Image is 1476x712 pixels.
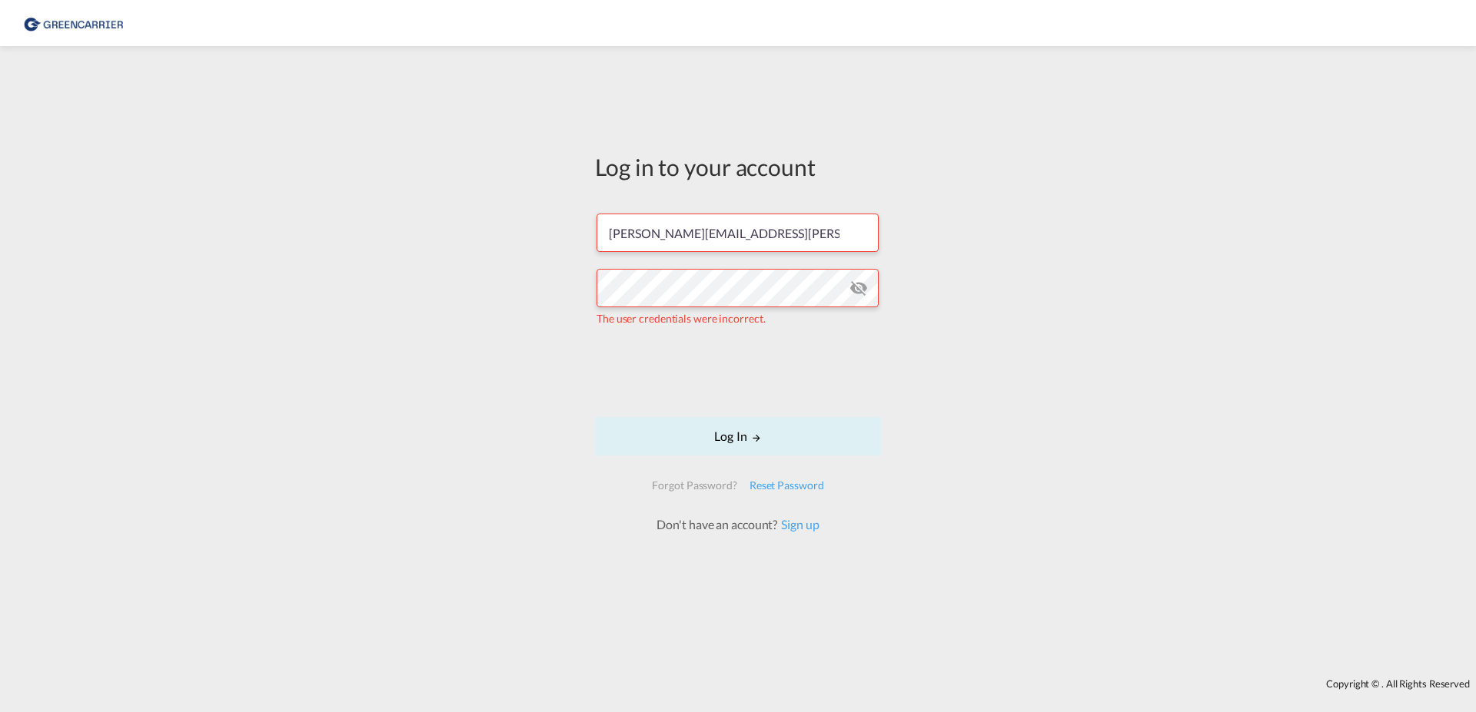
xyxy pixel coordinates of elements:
[743,472,830,499] div: Reset Password
[595,151,881,183] div: Log in to your account
[777,517,819,532] a: Sign up
[595,417,881,455] button: LOGIN
[597,214,879,252] input: Enter email/phone number
[640,516,836,533] div: Don't have an account?
[597,312,765,325] span: The user credentials were incorrect.
[23,6,127,41] img: 1378a7308afe11ef83610d9e779c6b34.png
[621,342,855,402] iframe: reCAPTCHA
[646,472,743,499] div: Forgot Password?
[849,279,868,297] md-icon: icon-eye-off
